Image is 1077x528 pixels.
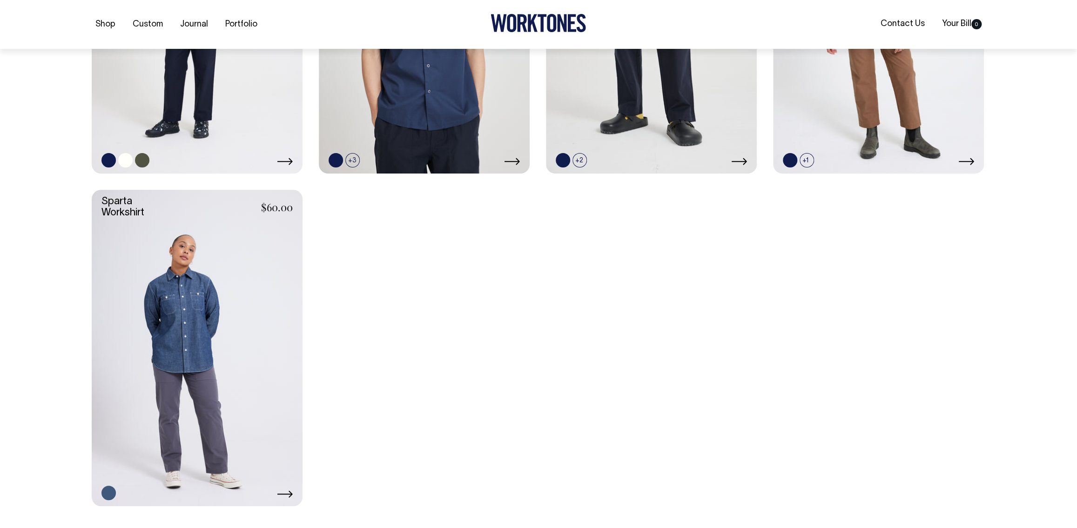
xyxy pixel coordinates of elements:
a: Portfolio [222,17,261,32]
span: +2 [572,153,587,167]
a: Your Bill0 [938,16,985,32]
a: Contact Us [877,16,929,32]
a: Custom [129,17,167,32]
span: 0 [971,19,982,29]
span: +3 [345,153,360,167]
span: +1 [800,153,814,167]
a: Journal [176,17,212,32]
a: Shop [92,17,119,32]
